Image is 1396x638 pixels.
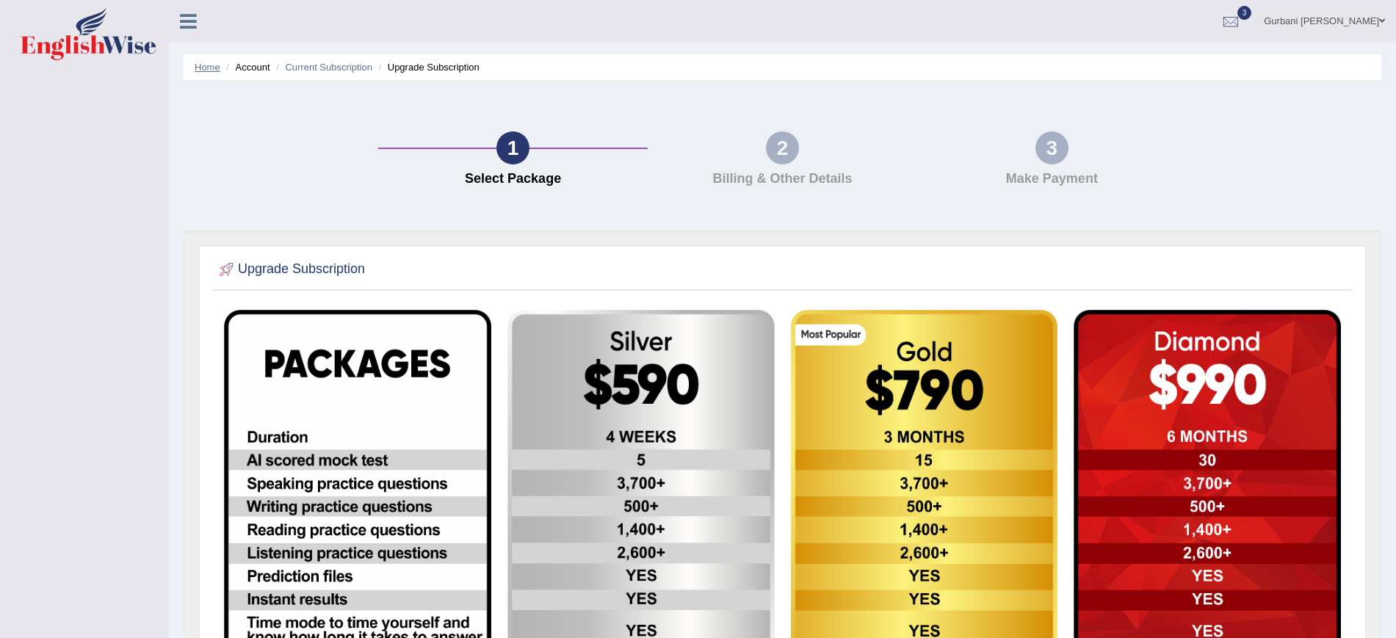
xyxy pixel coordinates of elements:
[496,131,529,164] div: 1
[223,60,270,74] li: Account
[655,172,910,186] h4: Billing & Other Details
[925,172,1179,186] h4: Make Payment
[216,258,365,280] h2: Upgrade Subscription
[1237,6,1252,20] span: 3
[766,131,799,164] div: 2
[386,172,640,186] h4: Select Package
[1035,131,1068,164] div: 3
[285,62,372,73] a: Current Subscription
[375,60,480,74] li: Upgrade Subscription
[195,62,220,73] a: Home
